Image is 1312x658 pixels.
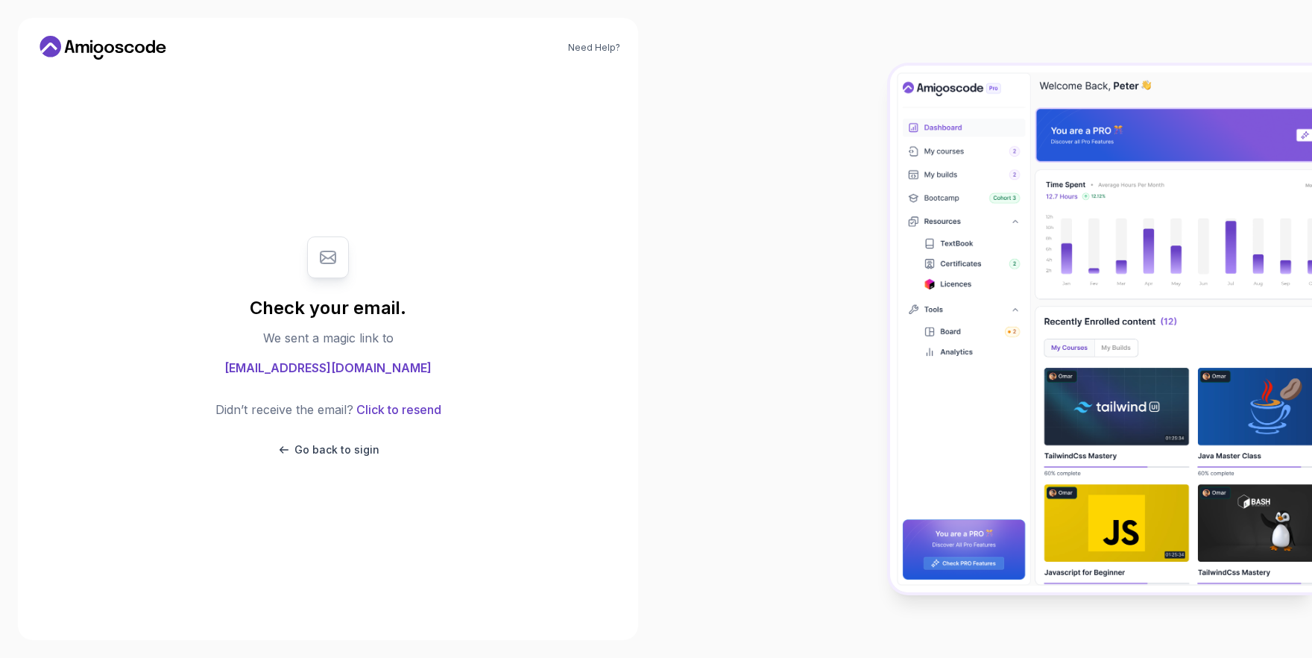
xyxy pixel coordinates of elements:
[263,329,394,347] p: We sent a magic link to
[36,36,170,60] a: Home link
[215,401,353,419] p: Didn’t receive the email?
[568,42,620,54] a: Need Help?
[890,66,1312,592] img: Amigoscode Dashboard
[277,442,379,457] button: Go back to sigin
[250,296,406,320] h1: Check your email.
[353,401,441,419] button: Click to resend
[224,359,432,377] span: [EMAIL_ADDRESS][DOMAIN_NAME]
[294,442,379,457] p: Go back to sigin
